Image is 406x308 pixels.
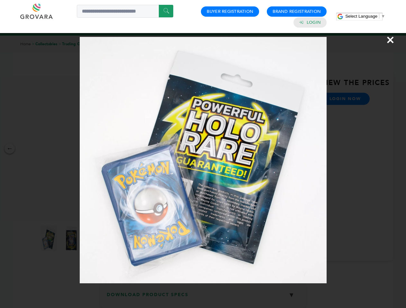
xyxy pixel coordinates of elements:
[307,20,321,25] a: Login
[386,31,395,49] span: ×
[345,14,385,19] a: Select Language​
[381,14,385,19] span: ▼
[207,9,253,14] a: Buyer Registration
[345,14,377,19] span: Select Language
[273,9,321,14] a: Brand Registration
[77,5,173,18] input: Search a product or brand...
[80,37,327,283] img: Image Preview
